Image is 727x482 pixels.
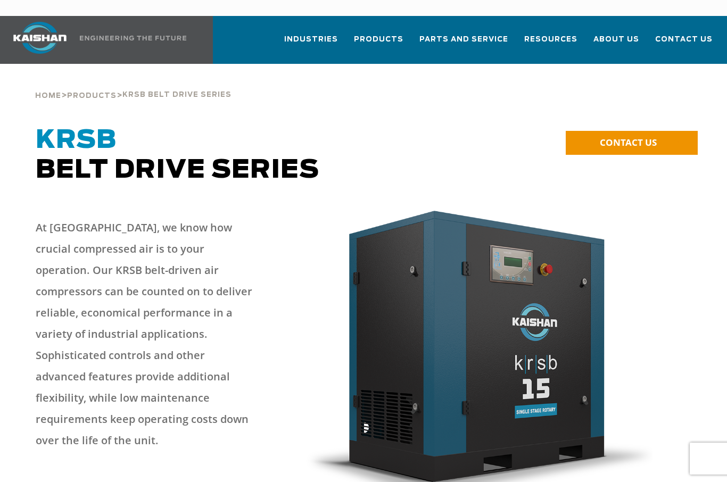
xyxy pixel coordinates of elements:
p: At [GEOGRAPHIC_DATA], we know how crucial compressed air is to your operation. Our KRSB belt-driv... [36,217,254,451]
span: krsb belt drive series [122,92,232,98]
a: Parts and Service [419,26,508,62]
span: Contact Us [655,34,713,46]
a: Contact Us [655,26,713,62]
span: KRSB [36,128,117,153]
span: Industries [284,34,338,46]
span: Products [354,34,403,46]
a: Industries [284,26,338,62]
span: Resources [524,34,577,46]
img: Engineering the future [80,36,186,40]
a: Home [35,90,61,100]
span: Belt Drive Series [36,128,319,183]
a: Products [67,90,117,100]
span: Home [35,93,61,99]
a: CONTACT US [566,131,698,155]
span: Parts and Service [419,34,508,46]
a: Resources [524,26,577,62]
span: Products [67,93,117,99]
a: About Us [593,26,639,62]
span: CONTACT US [600,136,657,148]
span: About Us [593,34,639,46]
a: Products [354,26,403,62]
div: > > [35,64,232,104]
